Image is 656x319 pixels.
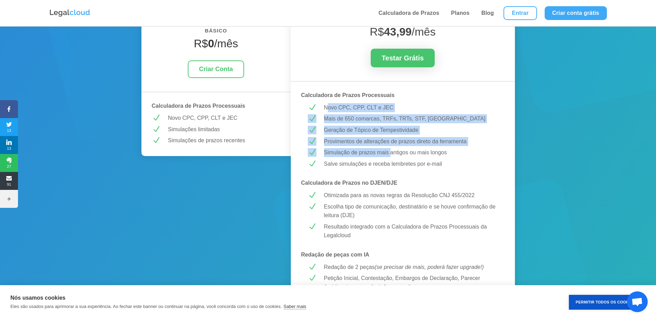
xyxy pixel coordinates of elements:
[152,125,160,134] span: N
[308,222,316,231] span: N
[569,295,642,310] button: Permitir Todos os Cookies
[10,295,65,301] strong: Nós usamos cookies
[152,37,280,54] h4: R$ /mês
[370,26,435,38] span: R$ /mês
[152,114,160,122] span: N
[301,180,397,186] strong: Calculadora de Prazos no DJEN/DJE
[168,125,280,134] p: Simulações limitadas
[324,263,498,272] p: Redação de 2 peças
[324,148,498,157] p: Simulação de prazos mais antigos ou mais longos
[168,114,280,123] p: Novo CPC, CPP, CLT e JEC
[375,264,484,270] em: (se precisar de mais, poderá fazer upgrade!)
[384,26,412,38] strong: 43,99
[545,6,607,20] a: Criar conta grátis
[152,26,280,39] h6: BÁSICO
[324,137,498,146] p: Provimentos de alterações de prazos direto da ferramenta
[308,191,316,200] span: N
[301,252,369,258] strong: Redação de peças com IA
[284,304,306,309] a: Saber mais
[324,191,498,200] p: Otimizada para as novas regras da Resolução CNJ 455/2022
[503,6,537,20] a: Entrar
[324,126,498,135] p: Geração de Tópico de Tempestividade
[324,103,498,112] p: Novo CPC, CPP, CLT e JEC
[308,126,316,134] span: N
[308,148,316,157] span: N
[308,274,316,282] span: N
[324,159,498,168] p: Salve simulações e receba lembretes por e-mail
[324,222,498,240] div: Resultado integrado com a Calculadora de Prazos Processuais da Legalcloud
[10,304,282,309] p: Eles são usados para aprimorar a sua experiência. Ao fechar este banner ou continuar na página, v...
[324,274,498,291] p: Petição Inicial, Contestação, Embargos de Declaração, Parecer Jurídico, Impugnação à Contestação,...
[188,60,244,78] a: Criar Conta
[308,263,316,271] span: N
[308,202,316,211] span: N
[152,103,245,109] strong: Calculadora de Prazos Processuais
[308,137,316,146] span: N
[324,114,498,123] p: Mais de 650 comarcas, TRFs, TRTs, STF, [GEOGRAPHIC_DATA]
[168,136,280,145] p: Simulações de prazos recentes
[208,37,214,50] strong: 0
[152,136,160,145] span: N
[324,202,498,220] p: Escolha tipo de comunicação, destinatário e se houve confirmação de leitura (DJE)
[308,103,316,112] span: N
[371,49,435,67] a: Testar Grátis
[49,9,91,18] img: Logo da Legalcloud
[627,291,648,312] a: Bate-papo aberto
[301,92,395,98] strong: Calculadora de Prazos Processuais
[308,159,316,168] span: N
[308,114,316,123] span: N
